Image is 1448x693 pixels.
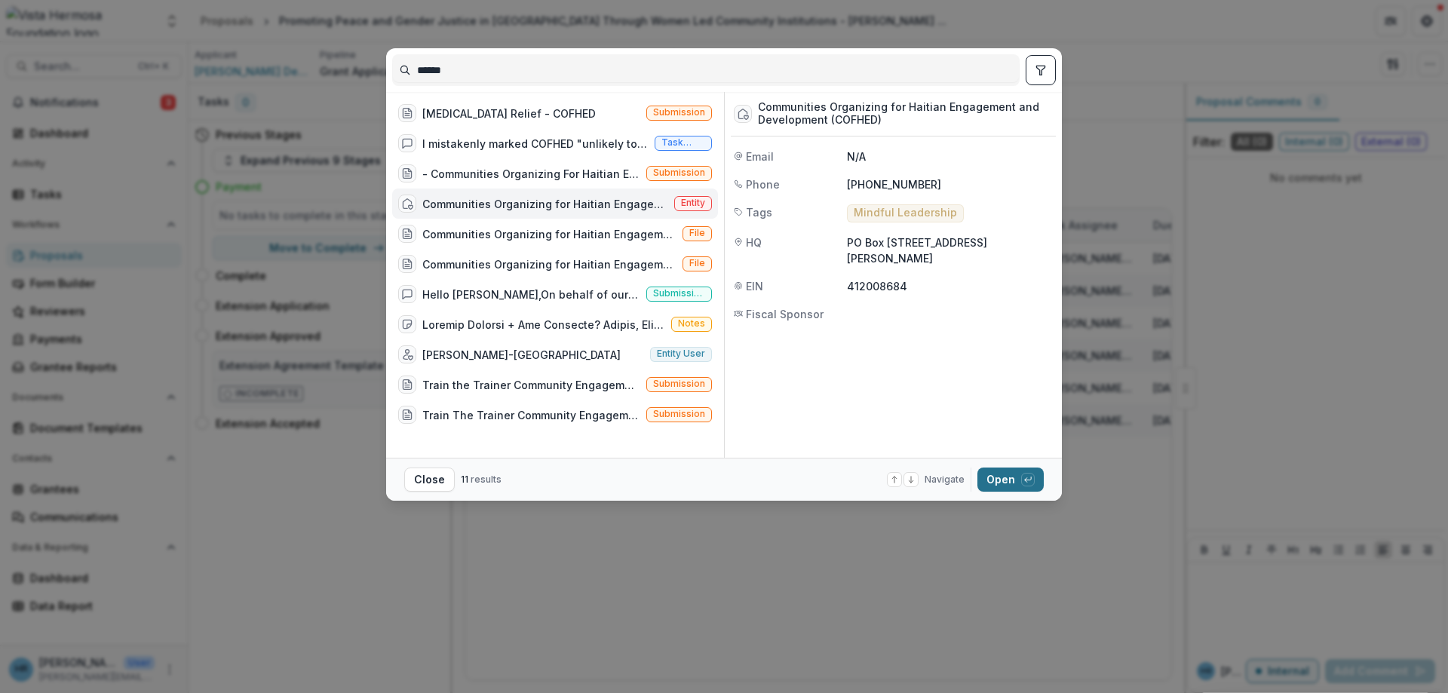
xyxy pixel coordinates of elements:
span: EIN [746,278,763,294]
div: [PERSON_NAME]-[GEOGRAPHIC_DATA] [422,347,621,363]
span: results [471,474,502,485]
span: Submission [653,379,705,389]
span: Mindful Leadership [854,207,957,219]
div: Hello [PERSON_NAME],On behalf of our entire team at COFHED want to sincerely thank you and [PERSO... [422,287,640,302]
span: 11 [461,474,468,485]
span: HQ [746,235,762,250]
span: Email [746,149,774,164]
span: Submission [653,107,705,118]
div: Train the Trainer Community Engagement Program - Communities Organizing for Haitian Engagement an... [422,377,640,393]
span: Navigate [925,473,965,486]
p: 412008684 [847,278,1053,294]
div: Loremip Dolorsi + Ame Consecte? Adipis, Elits, Doeiusmod. Temporin utlabore etd mag, 51, aliquae ... [422,317,665,333]
div: Train The Trainer Community Engagement Catalysts [DATE]-[DATE] - Communities Organizing for [DEMO... [422,407,640,423]
button: toggle filters [1026,55,1056,85]
span: Task comment [661,137,705,148]
p: N/A [847,149,1053,164]
div: Communities Organizing for Haitian Engagement and Development (COFHED) - Grant Agreement - [DATE]... [422,226,676,242]
button: Open [977,468,1044,492]
span: Phone [746,176,780,192]
span: Entity user [657,348,705,359]
span: Tags [746,204,772,220]
span: Submission [653,409,705,419]
p: PO Box [STREET_ADDRESS][PERSON_NAME] [847,235,1053,266]
span: Submission comment [653,288,705,299]
p: [PHONE_NUMBER] [847,176,1053,192]
div: Communities Organizing for Haitian Engagement and Development (COFHED) - Grant Agreement - [DATE]... [422,256,676,272]
span: Submission [653,167,705,178]
span: File [689,228,705,238]
span: Entity [681,198,705,208]
div: Communities Organizing for Haitian Engagement and Development (COFHED) [758,101,1053,127]
div: - Communities Organizing For Haitian Engagement and Development (COFHED) [422,166,640,182]
span: File [689,258,705,268]
div: [MEDICAL_DATA] Relief - COFHED [422,106,596,121]
div: Communities Organizing for Haitian Engagement and Development (COFHED) [422,196,668,212]
span: Notes [678,318,705,329]
div: I mistakenly marked COFHED "unlikely to recommend" for funding. I don't know how to edit in this ... [422,136,649,152]
span: Fiscal Sponsor [746,306,824,322]
button: Close [404,468,455,492]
